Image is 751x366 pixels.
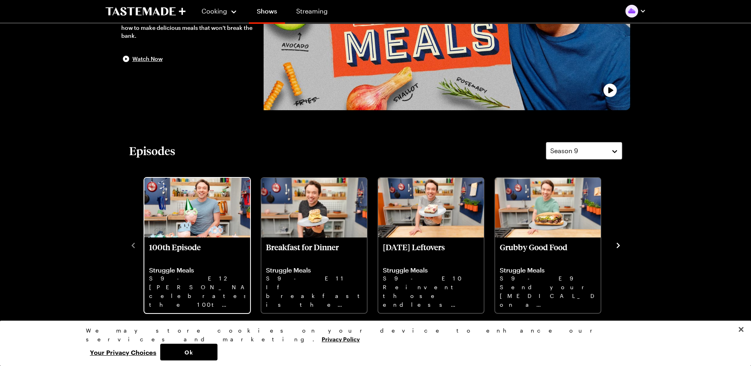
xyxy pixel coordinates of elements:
[383,283,479,308] p: Reinvent those endless [DATE] leftovers with revamped dishes the family will love.
[266,274,362,283] p: S9 - E11
[149,242,245,261] p: 100th Episode
[614,240,622,249] button: navigate to next item
[494,175,611,314] div: 4 / 12
[86,326,658,360] div: Privacy
[144,175,260,314] div: 1 / 12
[732,321,750,338] button: Close
[261,178,367,238] img: Breakfast for Dinner
[625,5,646,18] button: Profile picture
[550,146,578,156] span: Season 9
[500,242,596,308] a: Grubby Good Food
[495,178,601,238] img: Grubby Good Food
[105,7,186,16] a: To Tastemade Home Page
[500,274,596,283] p: S9 - E9
[144,178,250,238] img: 100th Episode
[149,242,245,308] a: 100th Episode
[160,344,217,360] button: Ok
[322,335,360,343] a: More information about your privacy, opens in a new tab
[249,2,285,24] a: Shows
[266,242,362,308] a: Breakfast for Dinner
[261,178,367,313] div: Breakfast for Dinner
[383,266,479,274] p: Struggle Meals
[86,326,658,344] div: We may store cookies on your device to enhance our services and marketing.
[500,266,596,274] p: Struggle Meals
[383,274,479,283] p: S9 - E10
[378,178,484,313] div: Thanksgiving Leftovers
[129,240,137,249] button: navigate to previous item
[625,5,638,18] img: Profile picture
[129,144,175,158] h2: Episodes
[266,283,362,308] p: If breakfast is the most important meal of the day, why not eat it for dinner too?
[202,7,227,15] span: Cooking
[495,178,601,313] div: Grubby Good Food
[149,274,245,283] p: S9 - E12
[144,178,250,313] div: 100th Episode
[546,142,622,160] button: Season 9
[266,242,362,261] p: Breakfast for Dinner
[500,242,596,261] p: Grubby Good Food
[266,266,362,274] p: Struggle Meals
[149,266,245,274] p: Struggle Meals
[149,283,245,308] p: [PERSON_NAME] celebrates the 100th episode of Struggle Meals with a look back on memorable moments.
[383,242,479,308] a: Thanksgiving Leftovers
[500,283,596,308] p: Send your [MEDICAL_DATA] on a flavorful food tour without leaving the Struggle Kitchen.
[202,2,238,21] button: Cooking
[378,178,484,238] img: Thanksgiving Leftovers
[383,242,479,261] p: [DATE] Leftovers
[121,8,256,40] div: The struggle is real, but it doesn’t mean your food has to suffer. Chef [PERSON_NAME] shows you h...
[132,55,163,63] span: Watch Now
[377,175,494,314] div: 3 / 12
[86,344,160,360] button: Your Privacy Choices
[260,175,377,314] div: 2 / 12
